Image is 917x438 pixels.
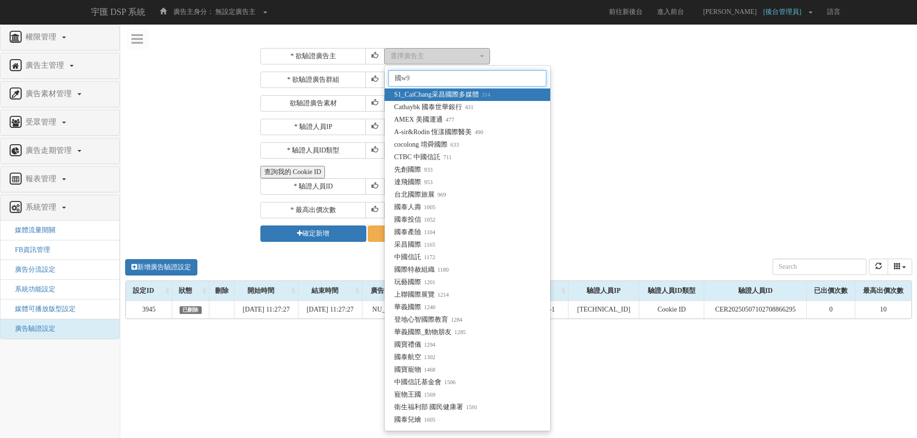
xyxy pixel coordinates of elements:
span: 廣告走期管理 [23,146,77,154]
small: 711 [440,154,452,161]
small: 1052 [421,216,436,223]
a: 權限管理 [8,30,112,45]
a: 報表管理 [8,172,112,187]
span: 國泰兒繪 [394,415,436,425]
a: 系統管理 [8,200,112,215]
td: 10 [855,300,912,318]
td: [TECHNICAL_ID] [568,300,639,318]
span: 無設定廣告主 [215,8,256,15]
span: 報表管理 [23,175,61,183]
div: 最高出價次數 [855,281,911,300]
button: refresh [869,259,888,275]
input: Search [773,259,866,275]
button: columns [888,259,913,275]
span: 寵物王國 [394,390,436,400]
span: 媒體可播放版型設定 [8,305,76,313]
div: 廣告群組名稱 [362,281,430,300]
div: 已出價次數 [807,281,855,300]
span: [後台管理員] [763,8,806,15]
span: 中國科大 [394,427,436,437]
a: 受眾管理 [8,115,112,130]
span: 廣告主身分： [173,8,214,15]
span: 國泰投信 [394,215,436,225]
span: 國泰產險 [394,227,435,237]
span: 台北國際旅展 [394,190,446,200]
span: cocolong 堉舜國際 [394,140,459,150]
span: A-sir&Rodin 恆漾國際醫美 [394,127,483,137]
small: 1104 [421,229,435,236]
small: 477 [443,116,454,123]
small: 1285 [452,329,466,336]
td: 0 [807,300,855,318]
small: 1214 [435,291,449,298]
span: 上聯國際展覽 [394,290,449,300]
a: 新增廣告驗證設定 [125,259,197,275]
div: Columns [888,259,913,275]
div: 刪除 [209,281,234,300]
small: 1294 [421,341,436,348]
span: 華義國際 [394,302,436,312]
small: 1302 [421,354,436,361]
a: 媒體流量開關 [8,226,55,234]
button: 查詢我的 Cookie ID [260,166,325,178]
span: 廣告分流設定 [8,266,55,273]
span: 登地心智國際教育 [394,315,463,325]
span: CTBC 中國信託 [394,152,452,162]
span: 國際特赦組織 [394,265,449,275]
a: 取消 [368,225,474,242]
a: FB資訊管理 [8,246,50,253]
td: CER20250507102708866295 [704,300,807,318]
button: 選擇廣告主 [384,48,490,64]
td: [DATE] 11:27:27 [234,300,298,318]
span: 國泰人壽 [394,202,436,212]
td: Cookie ID [639,300,704,318]
div: 驗證人員ID [704,281,806,300]
span: 先創國際 [394,165,433,175]
div: 開始時間 [234,281,298,300]
span: 華義國際_動物朋友 [394,327,466,337]
span: 國寶寵物 [394,365,436,375]
span: 中國信託 [394,252,435,262]
span: 權限管理 [23,33,61,41]
div: 結束時間 [298,281,362,300]
span: 衛生福利部 國民健康署 [394,402,478,412]
span: 廣告素材管理 [23,89,77,98]
small: 1284 [448,316,463,323]
small: 1172 [421,254,435,261]
small: 933 [421,166,433,173]
small: 1468 [421,366,436,373]
div: 選擇廣告主 [390,51,478,61]
button: 確定新增 [260,225,366,242]
span: 已刪除 [180,306,202,314]
span: 國寶禮儀 [394,340,436,350]
small: 431 [462,104,474,111]
a: 系統功能設定 [8,286,55,293]
small: 1569 [421,391,436,398]
small: 1605 [421,416,436,423]
span: 達飛國際 [394,177,433,187]
small: 314 [479,91,491,98]
small: 1165 [421,241,435,248]
span: 廣告驗證設定 [8,325,55,332]
div: 狀態 [172,281,209,300]
small: 953 [421,179,433,186]
a: 廣告主管理 [8,58,112,74]
span: 玩藝國際 [394,277,436,287]
small: 633 [448,141,459,148]
span: [PERSON_NAME] [698,8,762,15]
small: 1591 [463,404,478,411]
small: 969 [435,191,446,198]
td: 3945 [126,300,172,318]
input: Search [388,70,546,87]
td: [DATE] 11:27:27 [298,300,362,318]
td: NU_醫療保健_G [362,300,430,318]
span: 受眾管理 [23,118,61,126]
a: 廣告走期管理 [8,143,112,159]
span: S1_CaiChang采昌國際多媒體 [394,90,491,100]
small: 1180 [435,266,449,273]
small: 490 [472,129,483,136]
a: 廣告素材管理 [8,87,112,102]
